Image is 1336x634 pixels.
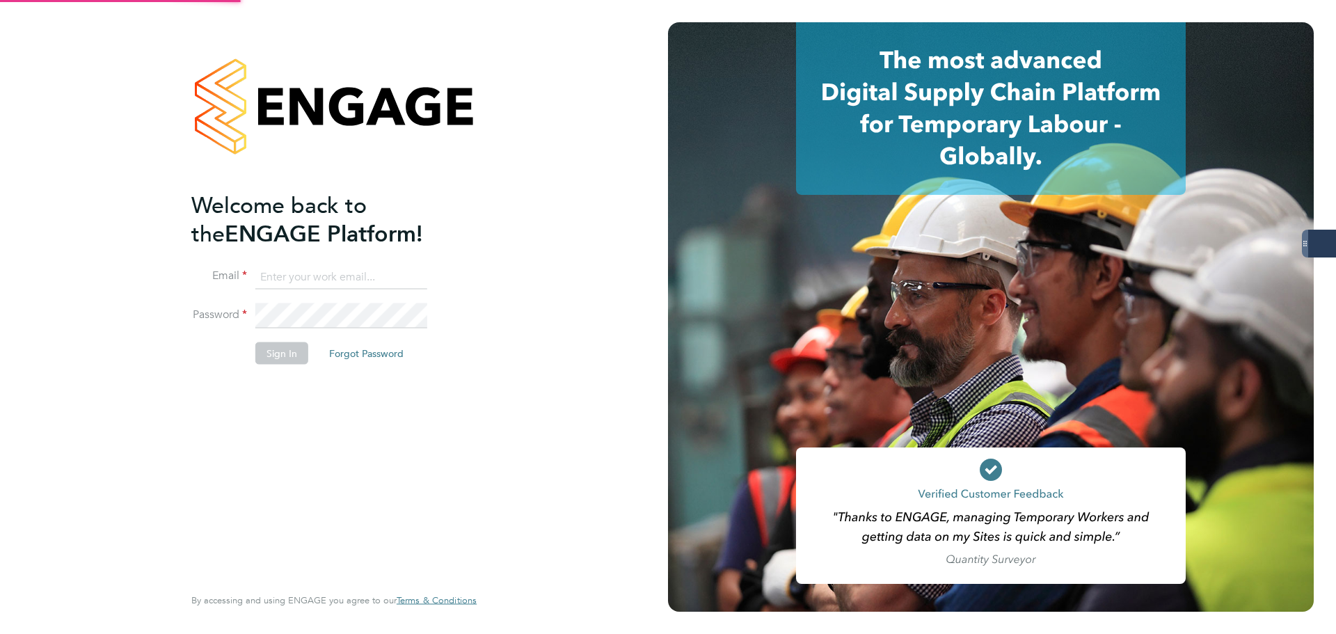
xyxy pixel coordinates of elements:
label: Password [191,308,247,322]
span: Welcome back to the [191,191,367,247]
span: Terms & Conditions [397,594,477,606]
label: Email [191,269,247,283]
h2: ENGAGE Platform! [191,191,463,248]
span: By accessing and using ENGAGE you agree to our [191,594,477,606]
button: Sign In [255,342,308,365]
button: Forgot Password [318,342,415,365]
input: Enter your work email... [255,264,427,290]
a: Terms & Conditions [397,595,477,606]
